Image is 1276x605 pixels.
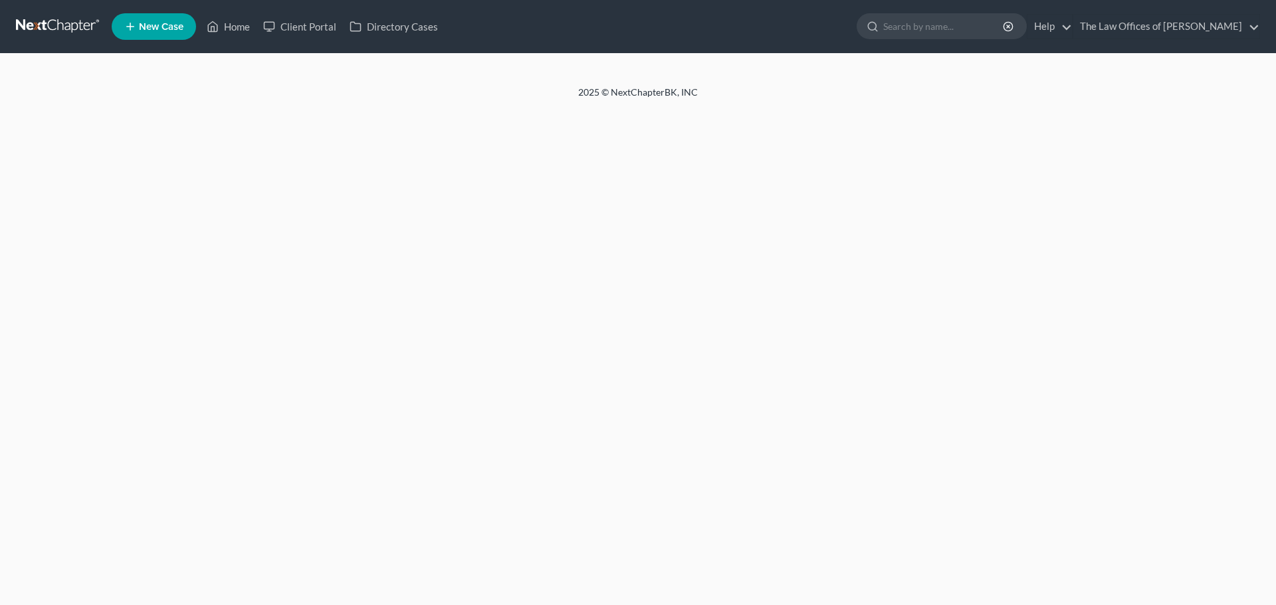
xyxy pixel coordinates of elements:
a: Client Portal [257,15,343,39]
a: Directory Cases [343,15,445,39]
div: 2025 © NextChapterBK, INC [259,86,1017,110]
a: The Law Offices of [PERSON_NAME] [1073,15,1259,39]
input: Search by name... [883,14,1005,39]
a: Home [200,15,257,39]
a: Help [1027,15,1072,39]
span: New Case [139,22,183,32]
